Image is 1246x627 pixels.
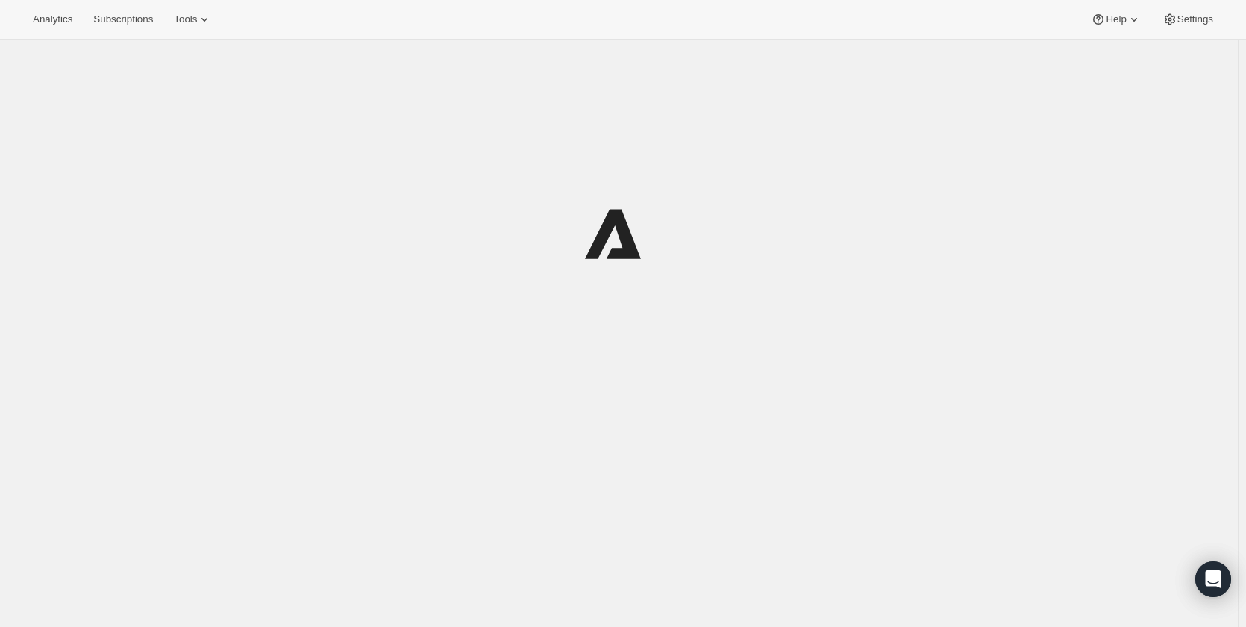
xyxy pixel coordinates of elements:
[174,13,197,25] span: Tools
[165,9,221,30] button: Tools
[1153,9,1222,30] button: Settings
[1106,13,1126,25] span: Help
[1082,9,1150,30] button: Help
[1177,13,1213,25] span: Settings
[24,9,81,30] button: Analytics
[33,13,72,25] span: Analytics
[1195,561,1231,597] div: Open Intercom Messenger
[84,9,162,30] button: Subscriptions
[93,13,153,25] span: Subscriptions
